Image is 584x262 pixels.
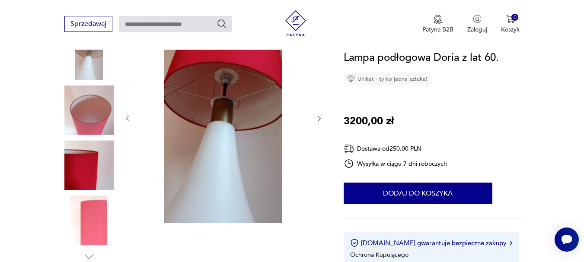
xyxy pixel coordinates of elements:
img: Zdjęcie produktu Lampa podłogowa Doria z lat 60. [64,30,114,79]
h1: Lampa podłogowa Doria z lat 60. [344,50,499,66]
img: Ikona medalu [434,15,442,24]
img: Ikonka użytkownika [473,15,482,23]
a: Sprzedawaj [64,22,112,28]
button: Patyna B2B [422,15,453,34]
img: Zdjęcie produktu Lampa podłogowa Doria z lat 60. [140,13,306,223]
p: 3200,00 zł [344,113,394,129]
iframe: Smartsupp widget button [555,227,579,252]
li: Ochrona Kupującego [350,251,408,259]
button: 0Koszyk [501,15,520,34]
img: Zdjęcie produktu Lampa podłogowa Doria z lat 60. [64,196,114,245]
div: 0 [511,14,519,21]
img: Ikona koszyka [506,15,515,23]
img: Patyna - sklep z meblami i dekoracjami vintage [283,10,309,36]
img: Ikona dostawy [344,143,354,154]
button: Zaloguj [467,15,487,34]
img: Zdjęcie produktu Lampa podłogowa Doria z lat 60. [64,140,114,189]
button: [DOMAIN_NAME] gwarantuje bezpieczne zakupy [350,239,512,247]
button: Szukaj [217,19,227,29]
p: Zaloguj [467,25,487,34]
div: Dostawa od 250,00 PLN [344,143,447,154]
img: Zdjęcie produktu Lampa podłogowa Doria z lat 60. [64,85,114,135]
button: Sprzedawaj [64,16,112,32]
div: Wysyłka w ciągu 7 dni roboczych [344,158,447,169]
p: Patyna B2B [422,25,453,34]
img: Ikona certyfikatu [350,239,359,247]
p: Koszyk [501,25,520,34]
a: Ikona medaluPatyna B2B [422,15,453,34]
div: Unikat - tylko jedna sztuka! [344,73,431,85]
img: Ikona strzałki w prawo [510,241,512,245]
img: Ikona diamentu [347,75,355,83]
button: Dodaj do koszyka [344,183,492,204]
